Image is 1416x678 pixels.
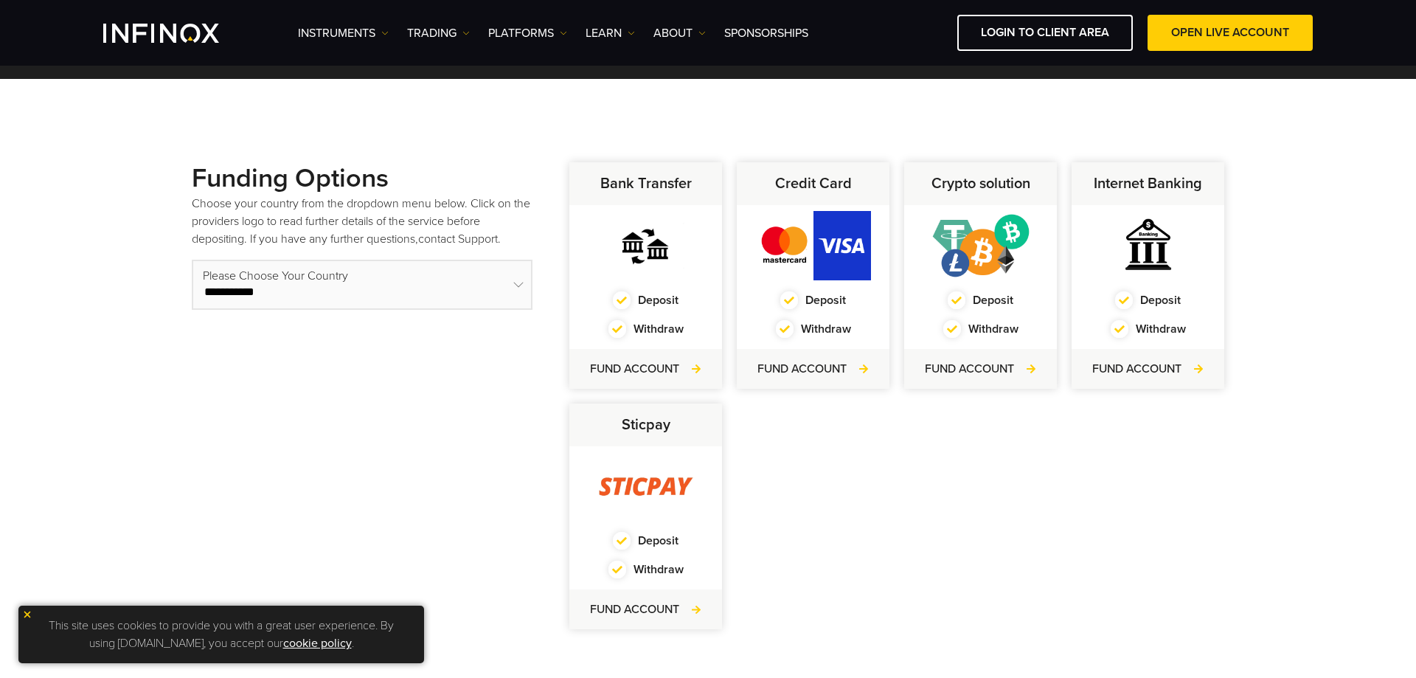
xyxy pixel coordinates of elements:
div: Withdraw [569,320,722,338]
a: Learn [586,24,635,42]
strong: Crypto solution [931,175,1030,193]
a: PLATFORMS [488,24,567,42]
div: Withdraw [737,320,889,338]
p: This site uses cookies to provide you with a great user experience. By using [DOMAIN_NAME], you a... [26,613,417,656]
img: yellow close icon [22,609,32,620]
div: Deposit [569,532,722,550]
img: credit_card.webp [756,211,871,280]
div: Withdraw [904,320,1057,338]
a: FUND ACCOUNT [1092,360,1204,378]
a: cookie policy [283,636,352,651]
a: FUND ACCOUNT [590,360,701,378]
strong: Credit Card [775,175,852,193]
a: INFINOX Logo [103,24,254,43]
a: FUND ACCOUNT [925,360,1036,378]
div: Deposit [904,291,1057,309]
div: Withdraw [1072,320,1224,338]
img: internet_banking.webp [1091,211,1206,280]
img: crypto_solution.webp [923,211,1038,280]
a: SPONSORSHIPS [724,24,808,42]
div: Deposit [1072,291,1224,309]
a: ABOUT [653,24,706,42]
img: sticpay.webp [589,452,704,522]
strong: Sticpay [622,416,670,434]
div: Deposit [737,291,889,309]
div: Withdraw [569,561,722,578]
strong: Internet Banking [1094,175,1202,193]
img: bank_transfer.webp [589,211,704,280]
a: OPEN LIVE ACCOUNT [1148,15,1313,51]
a: contact Support [418,232,498,246]
a: FUND ACCOUNT [590,601,701,618]
strong: Bank Transfer [600,175,692,193]
a: TRADING [407,24,470,42]
strong: Funding Options [192,162,389,194]
a: Instruments [298,24,389,42]
a: LOGIN TO CLIENT AREA [957,15,1133,51]
div: Deposit [569,291,722,309]
a: FUND ACCOUNT [757,360,869,378]
p: Choose your country from the dropdown menu below. Click on the providers logo to read further det... [192,195,532,248]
